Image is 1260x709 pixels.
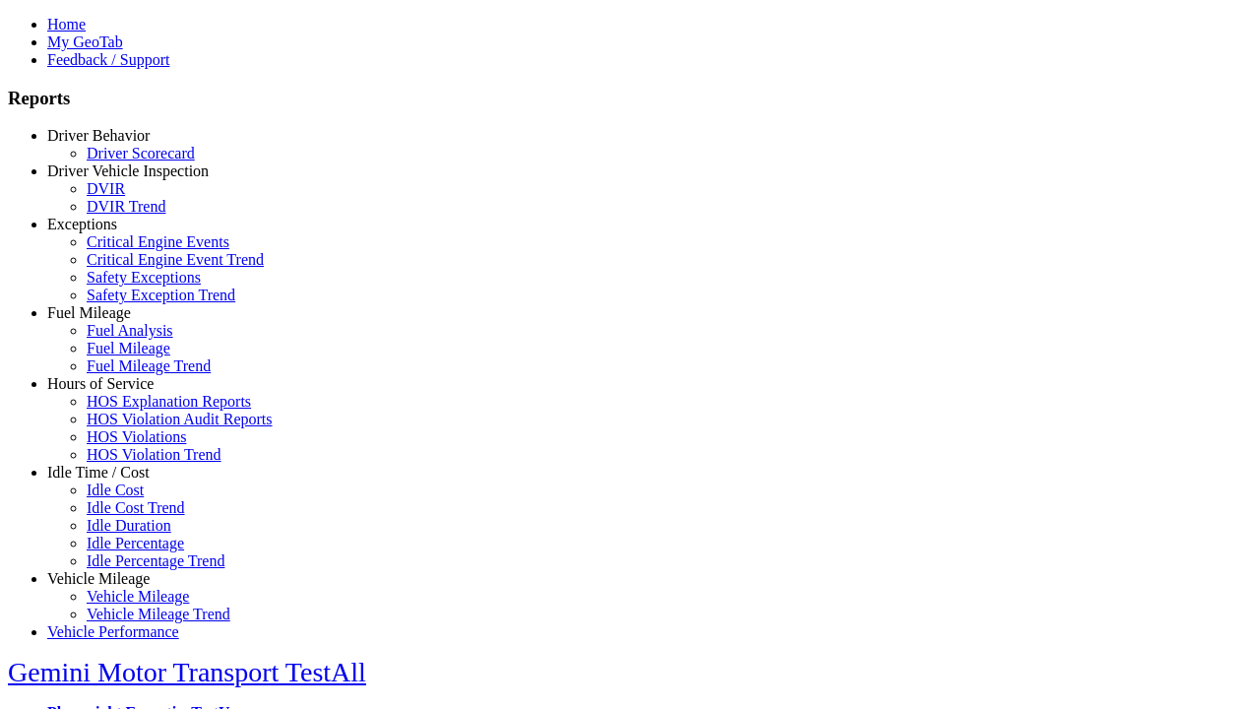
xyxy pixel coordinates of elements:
[87,482,144,498] a: Idle Cost
[87,287,235,303] a: Safety Exception Trend
[87,517,171,534] a: Idle Duration
[87,552,224,569] a: Idle Percentage Trend
[47,375,154,392] a: Hours of Service
[47,127,150,144] a: Driver Behavior
[87,233,229,250] a: Critical Engine Events
[47,162,209,179] a: Driver Vehicle Inspection
[87,606,230,622] a: Vehicle Mileage Trend
[87,180,125,197] a: DVIR
[87,340,170,356] a: Fuel Mileage
[8,657,366,687] a: Gemini Motor Transport TestAll
[47,216,117,232] a: Exceptions
[87,198,165,215] a: DVIR Trend
[47,623,179,640] a: Vehicle Performance
[87,145,195,161] a: Driver Scorecard
[87,393,251,410] a: HOS Explanation Reports
[47,304,131,321] a: Fuel Mileage
[87,322,173,339] a: Fuel Analysis
[8,88,1252,109] h3: Reports
[87,411,273,427] a: HOS Violation Audit Reports
[87,357,211,374] a: Fuel Mileage Trend
[47,16,86,32] a: Home
[47,570,150,587] a: Vehicle Mileage
[47,33,123,50] a: My GeoTab
[47,51,169,68] a: Feedback / Support
[87,269,201,286] a: Safety Exceptions
[87,251,264,268] a: Critical Engine Event Trend
[87,446,221,463] a: HOS Violation Trend
[87,499,185,516] a: Idle Cost Trend
[87,588,189,605] a: Vehicle Mileage
[87,428,186,445] a: HOS Violations
[87,535,184,551] a: Idle Percentage
[47,464,150,481] a: Idle Time / Cost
